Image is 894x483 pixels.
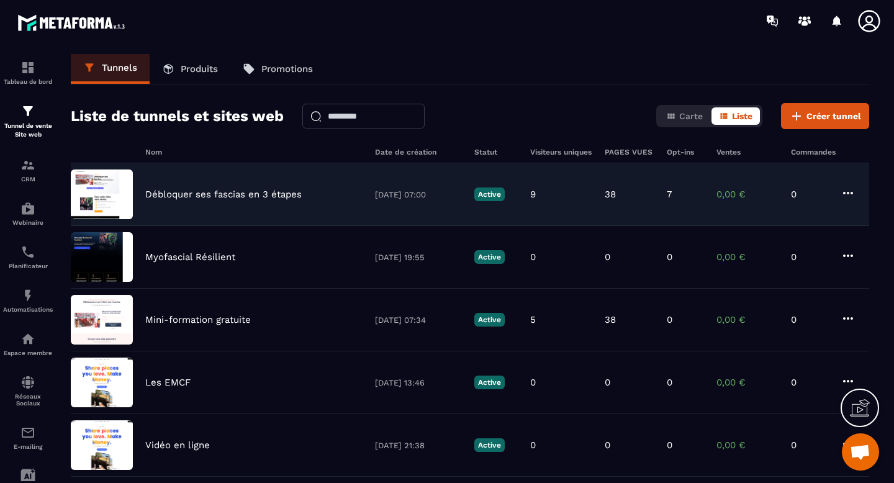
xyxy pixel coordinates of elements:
img: logo [17,11,129,34]
p: 0 [791,440,828,451]
p: Automatisations [3,306,53,313]
p: 0 [667,314,672,325]
div: Ouvrir le chat [842,433,879,471]
h6: Statut [474,148,518,156]
img: automations [20,288,35,303]
a: social-networksocial-networkRéseaux Sociaux [3,366,53,416]
img: formation [20,158,35,173]
p: 0,00 € [716,189,779,200]
p: Active [474,313,505,327]
p: 0 [605,440,610,451]
span: Créer tunnel [806,110,861,122]
a: Tunnels [71,54,150,84]
h6: Ventes [716,148,779,156]
p: 0 [667,440,672,451]
a: schedulerschedulerPlanificateur [3,235,53,279]
p: Réseaux Sociaux [3,393,53,407]
p: Espace membre [3,350,53,356]
img: automations [20,332,35,346]
p: Active [474,250,505,264]
p: 0,00 € [716,314,779,325]
h6: Visiteurs uniques [530,148,592,156]
p: 9 [530,189,536,200]
img: scheduler [20,245,35,260]
span: Carte [679,111,703,121]
h6: Nom [145,148,363,156]
a: Promotions [230,54,325,84]
p: 0 [791,189,828,200]
p: [DATE] 13:46 [375,378,462,387]
img: automations [20,201,35,216]
p: 0 [530,251,536,263]
p: Débloquer ses fascias en 3 étapes [145,189,302,200]
img: image [71,420,133,470]
p: 0 [530,440,536,451]
h2: Liste de tunnels et sites web [71,104,284,129]
p: Webinaire [3,219,53,226]
p: Active [474,376,505,389]
p: 38 [605,314,616,325]
p: Active [474,187,505,201]
p: 7 [667,189,672,200]
a: formationformationCRM [3,148,53,192]
a: automationsautomationsAutomatisations [3,279,53,322]
p: 0 [530,377,536,388]
p: 0 [667,377,672,388]
h6: PAGES VUES [605,148,654,156]
p: 0 [667,251,672,263]
span: Liste [732,111,752,121]
p: 0 [791,377,828,388]
p: Planificateur [3,263,53,269]
p: CRM [3,176,53,183]
img: formation [20,104,35,119]
h6: Opt-ins [667,148,704,156]
p: [DATE] 07:34 [375,315,462,325]
p: 0,00 € [716,440,779,451]
p: 0,00 € [716,251,779,263]
p: E-mailing [3,443,53,450]
p: 0 [605,377,610,388]
p: 0,00 € [716,377,779,388]
p: Les EMCF [145,377,191,388]
img: social-network [20,375,35,390]
p: 0 [791,314,828,325]
p: [DATE] 19:55 [375,253,462,262]
a: automationsautomationsEspace membre [3,322,53,366]
a: formationformationTableau de bord [3,51,53,94]
p: 38 [605,189,616,200]
p: 5 [530,314,536,325]
p: [DATE] 21:38 [375,441,462,450]
a: Produits [150,54,230,84]
p: 0 [605,251,610,263]
p: Tableau de bord [3,78,53,85]
p: Active [474,438,505,452]
img: email [20,425,35,440]
h6: Date de création [375,148,462,156]
img: formation [20,60,35,75]
img: image [71,169,133,219]
img: image [71,358,133,407]
p: [DATE] 07:00 [375,190,462,199]
p: 0 [791,251,828,263]
p: Promotions [261,63,313,74]
p: Vidéo en ligne [145,440,210,451]
p: Produits [181,63,218,74]
img: image [71,232,133,282]
p: Myofascial Résilient [145,251,235,263]
p: Tunnel de vente Site web [3,122,53,139]
a: automationsautomationsWebinaire [3,192,53,235]
button: Carte [659,107,710,125]
h6: Commandes [791,148,836,156]
img: image [71,295,133,345]
p: Tunnels [102,62,137,73]
a: emailemailE-mailing [3,416,53,459]
p: Mini-formation gratuite [145,314,251,325]
button: Créer tunnel [781,103,869,129]
a: formationformationTunnel de vente Site web [3,94,53,148]
button: Liste [711,107,760,125]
